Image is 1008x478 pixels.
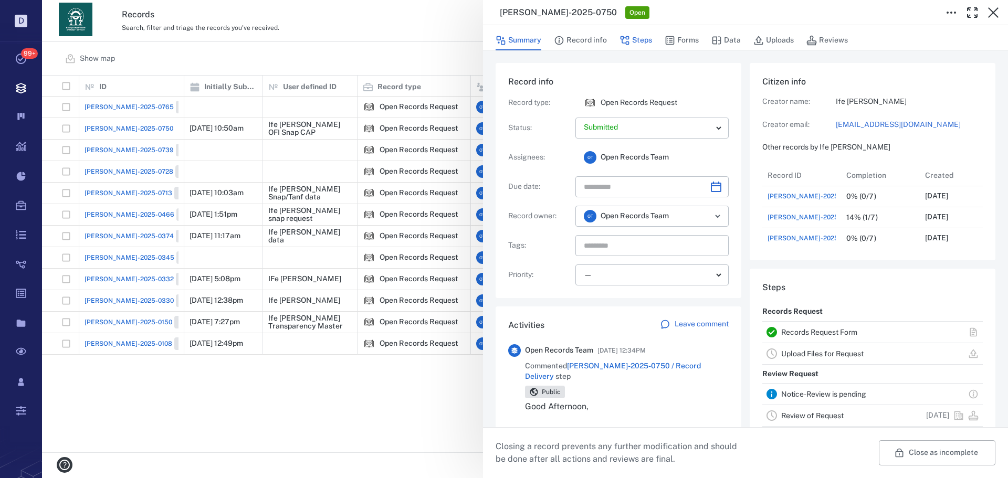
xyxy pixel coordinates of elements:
[500,6,617,19] h3: [PERSON_NAME]-2025-0750
[540,388,563,397] span: Public
[879,440,995,465] button: Close as incomplete
[925,212,948,222] p: [DATE]
[508,182,571,192] p: Due date :
[554,30,607,50] button: Record info
[711,30,741,50] button: Data
[768,161,802,190] div: Record ID
[627,8,647,17] span: Open
[584,210,596,222] div: O T
[508,240,571,251] p: Tags :
[762,165,841,186] div: Record ID
[846,214,878,221] div: 14% (1/7)
[762,365,818,384] p: Review Request
[619,30,652,50] button: Steps
[496,440,745,465] p: Closing a record prevents any further modification and should be done after all actions and revie...
[601,152,669,163] span: Open Records Team
[836,97,983,107] p: Ife [PERSON_NAME]
[768,213,856,222] a: [PERSON_NAME]-2025-0750
[846,193,876,200] div: 0% (0/7)
[925,161,953,190] div: Created
[768,190,888,203] a: [PERSON_NAME]-2025-0765
[781,390,866,398] a: Notice-Review is pending
[660,319,729,332] a: Leave comment
[781,328,857,336] a: Records Request Form
[525,345,593,356] span: Open Records Team
[508,98,571,108] p: Record type :
[762,76,983,88] h6: Citizen info
[836,120,983,130] a: [EMAIL_ADDRESS][DOMAIN_NAME]
[601,98,677,108] p: Open Records Request
[665,30,699,50] button: Forms
[584,97,596,109] img: icon Open Records Request
[508,319,544,332] h6: Activities
[762,281,983,294] h6: Steps
[584,122,712,133] p: Submitted
[806,30,848,50] button: Reviews
[675,319,729,330] p: Leave comment
[762,142,983,153] p: Other records by Ife [PERSON_NAME]
[768,233,857,243] span: [PERSON_NAME]-2025-0739
[584,151,596,164] div: O T
[21,48,38,59] span: 99+
[762,97,836,107] p: Creator name:
[768,192,857,201] span: [PERSON_NAME]-2025-0765
[962,2,983,23] button: Toggle Fullscreen
[762,302,823,321] p: Records Request
[941,2,962,23] button: Toggle to Edit Boxes
[768,232,888,245] a: [PERSON_NAME]-2025-0739
[925,233,948,243] p: [DATE]
[925,191,948,201] p: [DATE]
[762,120,836,130] p: Creator email:
[781,349,864,358] a: Upload Files for Request
[508,270,571,280] p: Priority :
[496,30,541,50] button: Summary
[15,15,27,27] p: D
[846,235,876,242] div: 0% (0/7)
[846,161,886,190] div: Completion
[841,165,920,186] div: Completion
[508,123,571,133] p: Status :
[753,30,794,50] button: Uploads
[508,211,571,221] p: Record owner :
[496,63,741,306] div: Record infoRecord type:icon Open Records RequestOpen Records RequestStatus:Assignees:OTOpen Recor...
[750,63,995,269] div: Citizen infoCreator name:Ife [PERSON_NAME]Creator email:[EMAIL_ADDRESS][DOMAIN_NAME]Other records...
[584,269,712,281] div: —
[926,410,949,421] p: [DATE]
[706,176,727,197] button: Choose date
[584,97,596,109] div: Open Records Request
[710,209,725,224] button: Open
[508,152,571,163] p: Assignees :
[508,76,729,88] h6: Record info
[781,411,844,420] a: Review of Request
[525,361,729,381] span: Commented step
[525,362,701,380] a: [PERSON_NAME]-2025-0750 / Record Delivery
[601,211,669,221] span: Open Records Team
[920,165,999,186] div: Created
[597,344,646,357] span: [DATE] 12:34PM
[983,2,1004,23] button: Close
[525,400,729,413] p: Good Afternoon,
[24,7,45,17] span: Help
